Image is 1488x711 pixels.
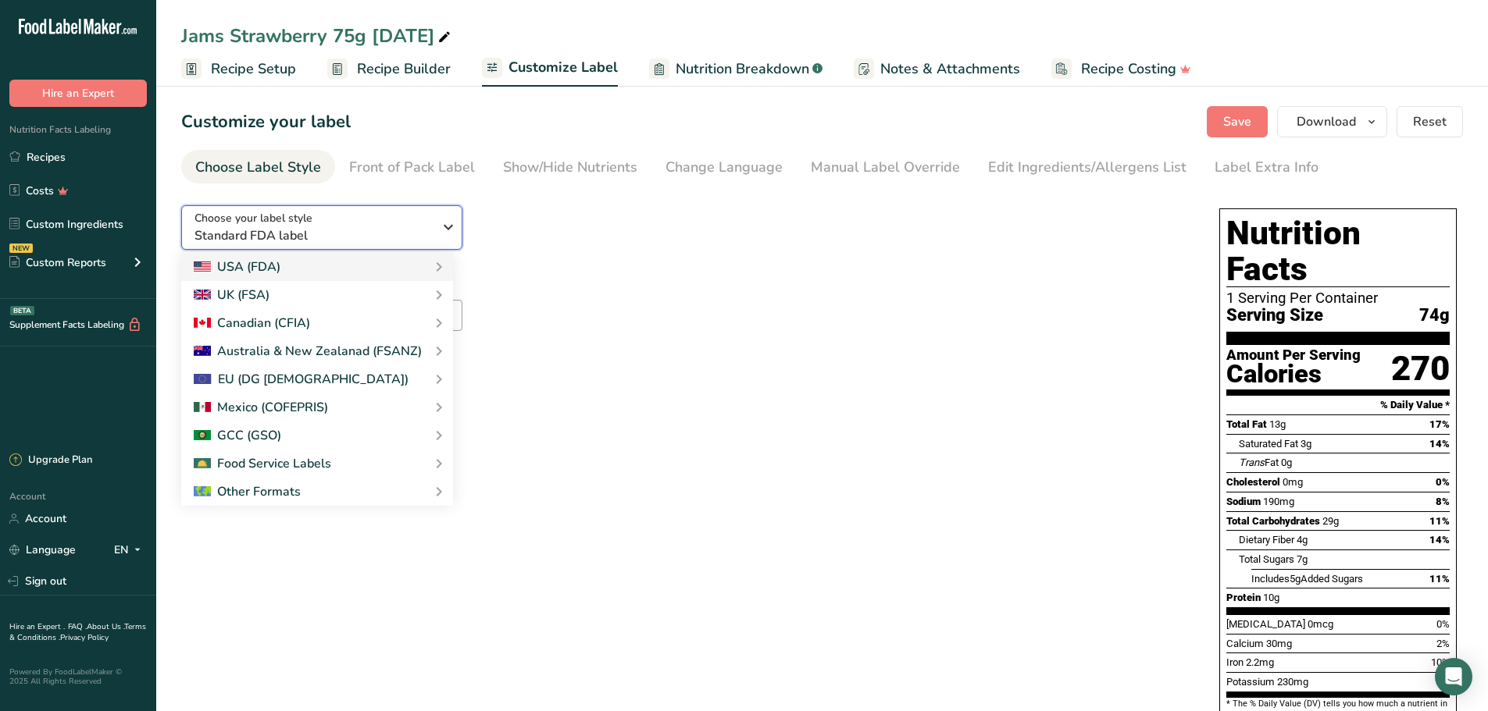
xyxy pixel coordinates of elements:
div: Change Language [665,157,783,178]
span: Serving Size [1226,306,1323,325]
div: Manual Label Override [811,157,960,178]
a: Recipe Setup [181,52,296,87]
img: 2Q== [194,430,211,441]
h1: Customize your label [181,109,351,135]
div: 1 Serving Per Container [1226,290,1450,306]
span: Protein [1226,592,1261,603]
span: Total Fat [1226,418,1267,430]
span: 0g [1281,457,1292,468]
a: Privacy Policy [60,632,109,643]
span: 74g [1419,306,1450,325]
span: Total Sugars [1239,553,1294,565]
span: 2.2mg [1246,656,1274,668]
a: Terms & Conditions . [9,621,146,643]
span: 11% [1429,573,1450,585]
div: Calories [1226,363,1361,386]
span: Calcium [1226,638,1264,649]
span: Recipe Setup [211,59,296,80]
span: 10% [1431,656,1450,668]
span: [MEDICAL_DATA] [1226,618,1305,630]
span: Nutrition Breakdown [676,59,809,80]
span: 5g [1290,573,1301,585]
div: NEW [9,244,33,253]
button: Choose your label style Standard FDA label [181,205,462,250]
div: UK (FSA) [194,286,269,304]
span: Notes & Attachments [880,59,1020,80]
div: Upgrade Plan [9,453,92,468]
div: Amount Per Serving [1226,348,1361,363]
a: Recipe Costing [1051,52,1191,87]
button: Download [1277,106,1387,137]
div: Show/Hide Nutrients [503,157,637,178]
span: 7g [1297,553,1308,565]
span: Saturated Fat [1239,438,1298,450]
span: 0mg [1283,476,1303,488]
span: Potassium [1226,676,1275,688]
div: Open Intercom Messenger [1435,658,1472,695]
span: 8% [1436,496,1450,507]
div: Other Formats [194,482,301,501]
span: 4g [1297,534,1308,546]
div: Edit Ingredients/Allergens List [988,157,1186,178]
span: 230mg [1277,676,1308,688]
span: 0% [1436,476,1450,488]
div: Powered By FoodLabelMaker © 2025 All Rights Reserved [9,667,147,686]
div: Label Extra Info [1215,157,1319,178]
h1: Nutrition Facts [1226,215,1450,287]
span: Reset [1413,112,1447,131]
a: About Us . [87,621,124,632]
div: Food Service Labels [194,454,331,473]
span: 10g [1263,592,1279,603]
button: Save [1207,106,1268,137]
span: Fat [1239,457,1279,468]
div: Choose Label Style [195,157,321,178]
span: Standard FDA label [194,226,433,245]
span: Includes Added Sugars [1251,573,1363,585]
span: Iron [1226,656,1244,668]
div: Australia & New Zealanad (FSANZ) [194,342,422,361]
span: 2% [1436,638,1450,649]
section: % Daily Value * [1226,396,1450,414]
i: Trans [1239,457,1265,468]
a: Customize Label [482,50,618,87]
span: Total Carbohydrates [1226,515,1320,527]
div: Canadian (CFIA) [194,314,310,332]
span: Download [1297,112,1356,131]
span: 0% [1436,618,1450,630]
a: Notes & Attachments [854,52,1020,87]
div: BETA [10,306,34,315]
span: Recipe Costing [1081,59,1176,80]
span: 30mg [1266,638,1292,649]
span: Cholesterol [1226,476,1280,488]
div: Mexico (COFEPRIS) [194,398,328,417]
span: 11% [1429,515,1450,527]
a: Recipe Builder [327,52,451,87]
a: FAQ . [68,621,87,632]
div: USA (FDA) [194,258,280,276]
div: GCC (GSO) [194,426,281,445]
div: 270 [1391,348,1450,389]
span: Recipe Builder [357,59,451,80]
span: 3g [1301,438,1311,450]
span: 0mcg [1308,618,1333,630]
span: Sodium [1226,496,1261,507]
a: Hire an Expert . [9,621,65,632]
span: 14% [1429,534,1450,546]
a: Nutrition Breakdown [649,52,823,87]
span: 190mg [1263,496,1294,507]
div: Custom Reports [9,254,106,271]
span: 13g [1269,418,1286,430]
span: 29g [1322,515,1339,527]
span: 14% [1429,438,1450,450]
div: Front of Pack Label [349,157,475,178]
button: Hire an Expert [9,80,147,107]
span: Save [1223,112,1251,131]
span: Dietary Fiber [1239,534,1294,546]
div: Jams Strawberry 75g [DATE] [181,22,454,50]
span: Choose your label style [194,210,312,226]
a: Language [9,536,76,563]
button: Reset [1397,106,1463,137]
div: EN [114,541,147,560]
div: EU (DG [DEMOGRAPHIC_DATA]) [194,370,409,389]
span: Customize Label [508,57,618,78]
